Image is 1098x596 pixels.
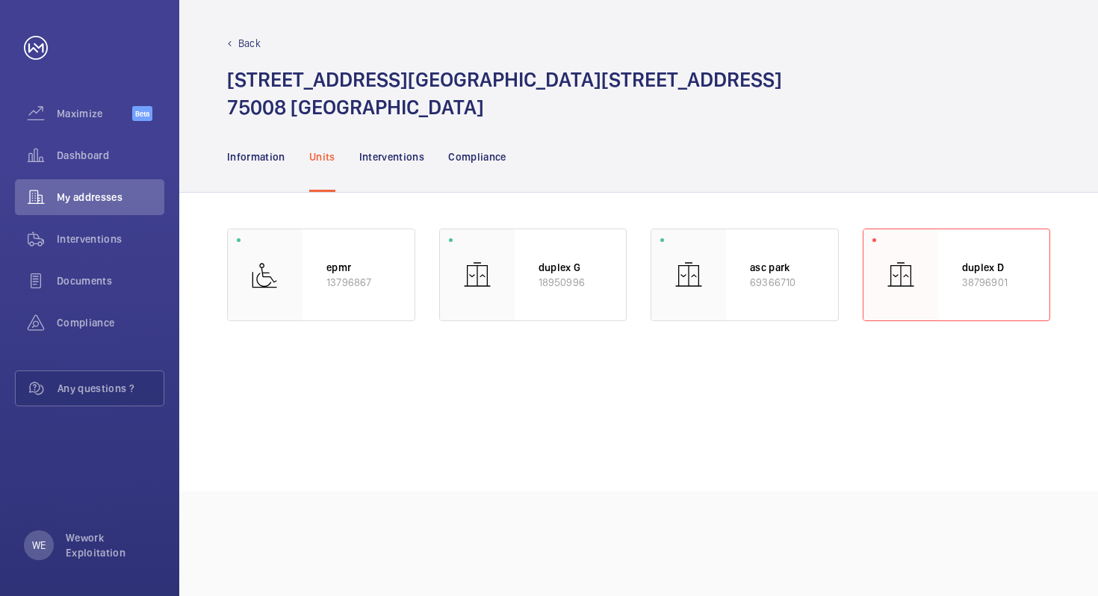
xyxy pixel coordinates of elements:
img: elevator.svg [674,260,704,290]
span: Any questions ? [58,381,164,396]
span: Interventions [57,232,164,246]
p: WE [32,538,46,553]
span: My addresses [57,190,164,205]
span: Maximize [57,106,132,121]
p: 69366710 [750,275,814,290]
span: Documents [57,273,164,288]
p: Units [309,149,335,164]
p: duplex G [539,260,603,275]
p: epmr [326,260,391,275]
p: 13796867 [326,275,391,290]
p: Back [238,36,261,51]
p: asc park [750,260,814,275]
img: elevator.svg [886,260,916,290]
p: duplex D [962,260,1026,275]
p: Interventions [359,149,425,164]
p: 18950996 [539,275,603,290]
img: platform_lift.svg [250,260,280,290]
span: Dashboard [57,148,164,163]
span: Compliance [57,315,164,330]
span: Beta [132,106,152,121]
h1: [STREET_ADDRESS][GEOGRAPHIC_DATA][STREET_ADDRESS] 75008 [GEOGRAPHIC_DATA] [227,66,782,121]
img: elevator.svg [462,260,492,290]
p: Information [227,149,285,164]
p: 38796901 [962,275,1026,290]
p: Wework Exploitation [66,530,155,560]
p: Compliance [448,149,506,164]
